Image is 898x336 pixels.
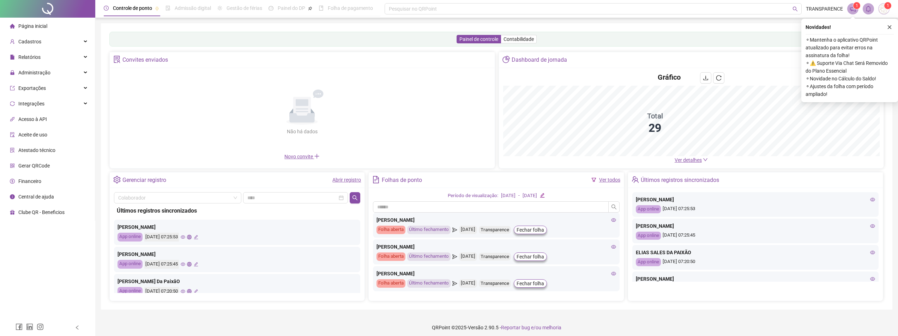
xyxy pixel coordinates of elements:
[10,86,15,91] span: export
[636,275,875,283] div: [PERSON_NAME]
[144,287,179,296] div: [DATE] 07:20:50
[18,132,47,138] span: Aceite de uso
[502,56,510,63] span: pie-chart
[10,163,15,168] span: qrcode
[870,276,875,281] span: eye
[636,205,875,213] div: [DATE] 07:25:53
[853,2,860,9] sup: 1
[144,233,179,242] div: [DATE] 07:25:53
[10,70,15,75] span: lock
[636,196,875,203] div: [PERSON_NAME]
[187,262,192,267] span: global
[165,6,170,11] span: file-done
[314,153,320,159] span: plus
[517,280,544,287] span: Fechar folha
[10,101,15,106] span: sync
[514,252,547,261] button: Fechar folha
[117,250,357,258] div: [PERSON_NAME]
[181,262,185,267] span: eye
[104,6,109,11] span: clock-circle
[10,179,15,184] span: dollar
[468,325,483,330] span: Versão
[18,101,44,106] span: Integrações
[18,23,47,29] span: Página inicial
[452,279,457,288] span: send
[376,252,405,261] div: Folha aberta
[18,54,41,60] span: Relatórios
[611,204,617,210] span: search
[181,289,185,294] span: eye
[452,252,457,261] span: send
[407,252,451,261] div: Último fechamento
[459,36,498,42] span: Painel de controle
[117,277,357,285] div: [PERSON_NAME] Da PaixãO
[448,192,498,200] div: Período de visualização:
[227,5,262,11] span: Gestão de férias
[641,174,719,186] div: Últimos registros sincronizados
[372,176,380,183] span: file-text
[479,280,511,288] div: Transparence
[308,6,312,11] span: pushpin
[18,39,41,44] span: Cadastros
[113,176,121,183] span: setting
[18,163,50,169] span: Gerar QRCode
[806,36,894,59] span: ⚬ Mantenha o aplicativo QRPoint atualizado para evitar erros na assinatura da folha!
[18,194,54,200] span: Central de ajuda
[117,287,143,296] div: App online
[407,226,451,234] div: Último fechamento
[856,3,858,8] span: 1
[636,232,875,240] div: [DATE] 07:25:45
[10,210,15,215] span: gift
[591,177,596,182] span: filter
[806,75,894,83] span: ⚬ Novidade no Cálculo do Saldo!
[540,193,544,197] span: edit
[10,132,15,137] span: audit
[479,253,511,261] div: Transparence
[806,83,894,98] span: ⚬ Ajustes da folha com período ampliado!
[459,226,477,234] div: [DATE]
[187,235,192,239] span: global
[382,174,422,186] div: Folhas de ponto
[26,323,33,330] span: linkedin
[194,235,198,239] span: edit
[10,148,15,153] span: solution
[703,157,708,162] span: down
[518,192,520,200] div: -
[407,279,451,288] div: Último fechamento
[870,197,875,202] span: eye
[10,39,15,44] span: user-add
[887,3,889,8] span: 1
[479,226,511,234] div: Transparence
[850,6,856,12] span: notification
[501,325,561,330] span: Reportar bug e/ou melhoria
[37,323,44,330] span: instagram
[675,157,708,163] a: Ver detalhes down
[113,5,152,11] span: Controle de ponto
[806,23,831,31] span: Novidades !
[632,176,639,183] span: team
[376,243,616,251] div: [PERSON_NAME]
[636,258,661,266] div: App online
[865,6,872,12] span: bell
[517,253,544,261] span: Fechar folha
[514,279,547,288] button: Fechar folha
[328,5,373,11] span: Folha de pagamento
[512,54,567,66] div: Dashboard de jornada
[117,206,357,215] div: Últimos registros sincronizados
[75,325,80,330] span: left
[117,233,143,242] div: App online
[459,279,477,288] div: [DATE]
[870,224,875,228] span: eye
[10,117,15,122] span: api
[611,244,616,249] span: eye
[376,279,405,288] div: Folha aberta
[376,216,616,224] div: [PERSON_NAME]
[636,249,875,256] div: ELIAS SALES DA PAIXÃO
[18,178,41,184] span: Financeiro
[879,4,889,14] img: 5072
[10,55,15,60] span: file
[806,5,843,13] span: TRANSPARENCE
[181,235,185,239] span: eye
[376,270,616,277] div: [PERSON_NAME]
[187,289,192,294] span: global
